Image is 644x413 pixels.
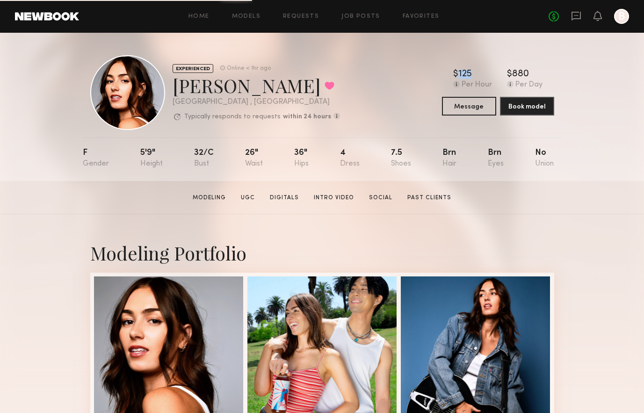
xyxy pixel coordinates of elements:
div: $ [507,70,512,79]
a: Digitals [266,194,303,202]
div: 26" [245,149,263,168]
div: Modeling Portfolio [90,240,554,265]
b: within 24 hours [283,114,331,120]
div: Online < 1hr ago [227,65,271,72]
a: Home [188,14,210,20]
div: [PERSON_NAME] [173,73,340,98]
div: 880 [512,70,529,79]
a: Modeling [189,194,230,202]
div: [GEOGRAPHIC_DATA] , [GEOGRAPHIC_DATA] [173,98,340,106]
div: 36" [294,149,309,168]
a: Models [232,14,260,20]
a: Intro Video [310,194,358,202]
a: Past Clients [404,194,455,202]
div: 32/c [194,149,214,168]
div: 7.5 [391,149,411,168]
div: Per Hour [462,81,492,89]
div: 4 [340,149,360,168]
div: 125 [458,70,472,79]
a: UGC [237,194,259,202]
a: Requests [283,14,319,20]
div: F [83,149,109,168]
div: EXPERIENCED [173,64,213,73]
div: Per Day [515,81,543,89]
div: Brn [488,149,504,168]
a: Job Posts [341,14,380,20]
button: Message [442,97,496,116]
div: 5'9" [140,149,163,168]
a: B [614,9,629,24]
div: No [535,149,554,168]
button: Book model [500,97,554,116]
a: Favorites [403,14,440,20]
p: Typically responds to requests [184,114,281,120]
a: Social [365,194,396,202]
div: $ [453,70,458,79]
div: Brn [442,149,456,168]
